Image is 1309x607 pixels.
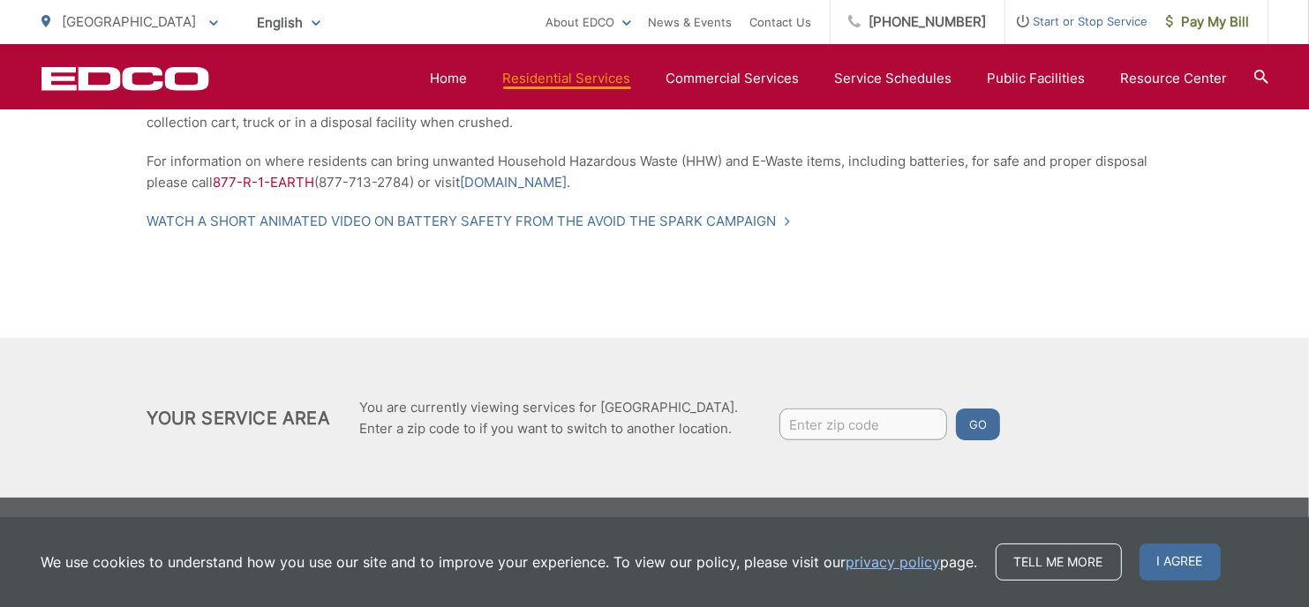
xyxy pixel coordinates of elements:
[244,7,334,38] span: English
[835,68,952,89] a: Service Schedules
[1140,543,1221,581] span: I agree
[666,68,800,89] a: Commercial Services
[956,408,1000,440] button: Go
[359,397,738,439] p: You are currently viewing services for [GEOGRAPHIC_DATA]. Enter a zip code to if you want to swit...
[147,151,1162,193] p: For information on where residents can bring unwanted Household Hazardous Waste (HHW) and E-Waste...
[649,11,733,33] a: News & Events
[1121,68,1228,89] a: Resource Center
[503,68,631,89] a: Residential Services
[461,172,568,193] a: [DOMAIN_NAME]
[41,66,209,91] a: EDCD logo. Return to the homepage.
[996,543,1122,581] a: Tell me more
[546,11,631,33] a: About EDCO
[1166,11,1250,33] span: Pay My Bill
[214,174,315,191] span: 877-R-1-EARTH
[147,211,792,232] a: Watch a Short Animated Video on Battery Safety from the Avoid the Spark Campaign
[750,11,812,33] a: Contact Us
[988,68,1086,89] a: Public Facilities
[147,408,330,429] h2: Your Service Area
[846,551,941,573] a: privacy policy
[63,13,197,30] span: [GEOGRAPHIC_DATA]
[41,551,978,573] p: We use cookies to understand how you use our site and to improve your experience. To view our pol...
[431,68,468,89] a: Home
[779,408,947,440] input: Enter zip code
